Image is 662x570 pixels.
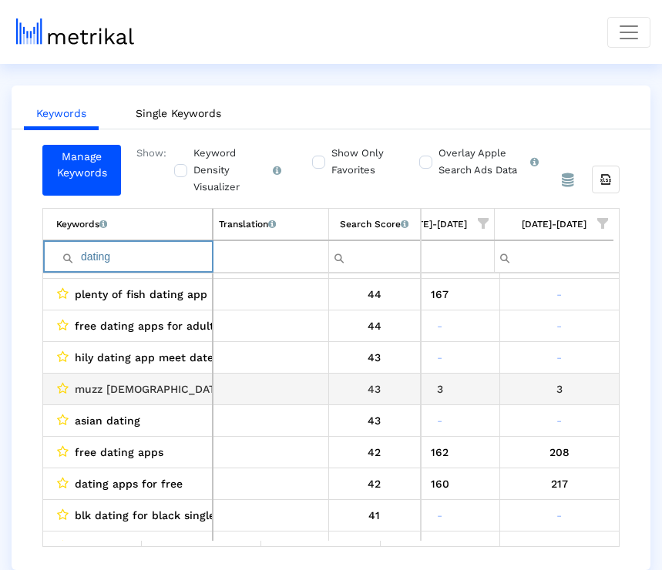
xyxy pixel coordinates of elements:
span: plenty of fish dating app [75,284,207,304]
div: 08/17/25-08/23/25 [522,214,586,234]
div: 8/16/25 [386,505,494,525]
td: Filter cell [43,240,213,273]
a: Manage Keywords [42,145,121,196]
div: 8/23/25 [506,505,614,525]
span: asian dating [75,411,140,431]
span: free dating apps [75,442,163,462]
div: 8/16/25 [386,474,494,494]
td: Column 08/17/25-08/23/25 [494,209,613,240]
td: Filter cell [213,240,328,273]
div: 8/16/25 [386,379,494,399]
div: Translation [219,214,276,234]
div: 8/23/25 [506,316,614,336]
div: 8/23/25 [506,284,614,304]
div: 41 [334,505,415,525]
td: Column 08/10/25-08/16/25 [375,209,494,240]
input: Filter cell [213,244,328,270]
div: 43 [334,379,415,399]
div: 8/16/25 [386,284,494,304]
input: Filter cell [56,244,212,270]
span: Show filter options for column '08/17/25-08/23/25' [597,218,608,229]
input: Filter cell [375,244,494,270]
div: Search Score [340,214,408,234]
div: 8/23/25 [506,379,614,399]
div: Keywords [56,214,107,234]
div: 8/23/25 [506,537,614,557]
div: 42 [334,442,415,462]
label: Keyword Density Visualizer [190,145,281,196]
div: 42 [334,474,415,494]
span: free dating apps for adults [75,316,220,336]
div: Data grid [42,208,620,547]
span: dating apps for free [75,474,183,494]
div: 40 [334,537,415,557]
td: Column Keyword [43,209,213,240]
input: Filter cell [329,244,421,270]
td: Filter cell [494,240,613,273]
button: Toggle navigation [607,17,650,48]
div: 43 [334,411,415,431]
div: 8/23/25 [506,347,614,367]
span: blk dating for black singles [75,505,220,525]
span: mutual dating app [75,537,174,557]
div: 8/16/25 [386,347,494,367]
div: 43 [334,347,415,367]
div: 44 [334,284,415,304]
a: Single Keywords [123,99,234,128]
span: hily dating app meet date [75,347,213,367]
div: 44 [334,316,415,336]
span: muzz [DEMOGRAPHIC_DATA] dating marriage [75,379,314,399]
label: Show Only Favorites [328,145,388,179]
div: 8/16/25 [386,537,494,557]
input: Filter cell [495,244,614,270]
td: Column Search Score [328,209,421,240]
div: 8/16/25 [386,411,494,431]
td: Filter cell [328,240,421,273]
div: 8/23/25 [506,474,614,494]
img: metrical-logo-light.png [16,18,134,45]
td: Column Translation [213,209,328,240]
td: Filter cell [375,240,494,273]
span: Show filter options for column '08/10/25-08/16/25' [478,218,489,229]
a: Keywords [24,99,99,130]
label: Overlay Apple Search Ads Data [435,145,539,179]
div: 8/23/25 [506,442,614,462]
div: 8/23/25 [506,411,614,431]
div: 8/16/25 [386,316,494,336]
div: 8/16/25 [386,442,494,462]
div: [DATE]-[DATE] [402,214,467,234]
div: Export all data [592,166,620,193]
div: Show: [121,145,166,196]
